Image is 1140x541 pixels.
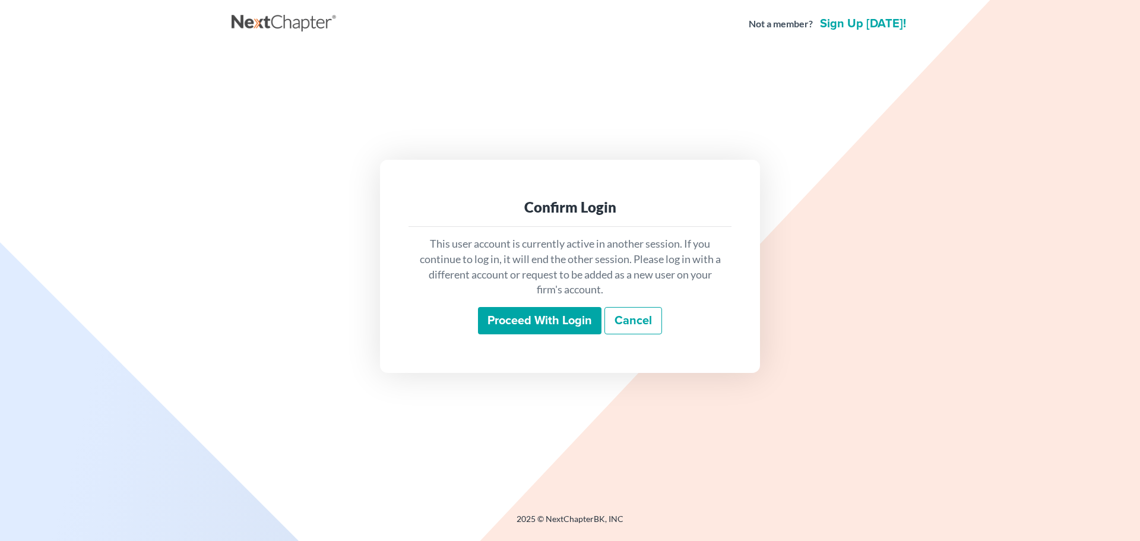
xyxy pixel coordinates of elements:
[418,198,722,217] div: Confirm Login
[418,236,722,298] p: This user account is currently active in another session. If you continue to log in, it will end ...
[232,513,908,534] div: 2025 © NextChapterBK, INC
[478,307,601,334] input: Proceed with login
[749,17,813,31] strong: Not a member?
[604,307,662,334] a: Cancel
[818,18,908,30] a: Sign up [DATE]!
